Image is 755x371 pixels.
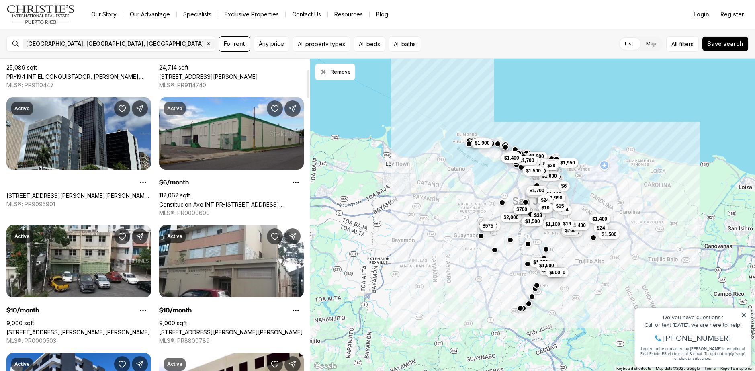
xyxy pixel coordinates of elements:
[533,259,548,266] span: $1,350
[471,138,493,148] button: $1,900
[538,195,552,205] button: $24
[534,212,542,219] span: $33
[542,160,557,167] span: $1,550
[539,262,554,269] span: $1,900
[546,268,563,277] button: $900
[542,219,563,229] button: $1,100
[529,153,544,160] span: $1,800
[159,201,304,208] a: Constitucion Ave INT PR-27, SAN JUAN PR, 00928
[516,206,527,213] span: $700
[542,267,557,274] span: $1,850
[132,228,148,244] button: Share Property
[526,186,548,195] button: $1,700
[10,49,115,65] span: I agree to be contacted by [PERSON_NAME] International Real Estate PR via text, call & email. To ...
[565,227,575,234] span: $700
[218,9,285,20] a: Exclusive Properties
[135,302,151,318] button: Property options
[679,40,694,48] span: filters
[547,162,555,169] span: $28
[671,40,677,48] span: All
[482,223,497,229] span: $1,500
[556,203,564,209] span: $15
[114,228,130,244] button: Save Property: 11 VELA ST.
[526,187,547,197] button: $1,450
[513,205,530,214] button: $700
[504,155,519,161] span: $1,400
[525,218,540,225] span: $1,500
[482,223,493,229] span: $575
[519,156,540,166] button: $1,800
[561,227,582,237] button: $1,300
[519,157,534,164] span: $1,700
[522,158,537,164] span: $1,800
[288,174,304,191] button: Property options
[561,225,579,235] button: $700
[479,221,496,231] button: $575
[159,329,303,336] a: 10 VELA ST., SAN JUAN PR, 00917
[543,189,564,199] button: $2,000
[557,205,571,215] button: $24
[522,217,543,226] button: $1,500
[602,231,616,238] span: $1,500
[167,233,182,240] p: Active
[284,228,301,244] button: Share Property
[539,171,560,181] button: $1,600
[560,219,574,229] button: $16
[558,181,569,191] button: $6
[592,216,607,222] span: $1,400
[501,153,522,163] button: $1,400
[33,38,100,46] span: [PHONE_NUMBER]
[14,233,30,240] p: Active
[541,205,549,211] span: $10
[132,100,148,117] button: Share Property
[550,269,565,276] span: $1,800
[135,174,151,191] button: Property options
[542,173,557,179] span: $1,600
[568,221,589,230] button: $1,400
[546,191,561,197] span: $2,000
[8,18,116,24] div: Do you have questions?
[536,261,557,271] button: $1,900
[500,213,522,222] button: $2,000
[6,329,150,336] a: 11 VELA ST., SAN JUAN PR, 00917
[6,5,75,24] img: logo
[315,64,355,80] button: Dismiss drawing
[293,36,350,52] button: All property types
[159,73,258,80] a: 34 CARR 20, GUAYNABO PR, 00966
[516,156,537,165] button: $1,700
[560,160,575,166] span: $1,950
[539,266,560,275] button: $1,850
[531,168,546,174] span: $2,000
[6,192,151,199] a: 252 PONCE DE LEON AVE, SAN JUAN PR, 00918
[560,207,568,213] span: $24
[702,36,749,51] button: Save search
[14,361,30,367] p: Active
[219,36,250,52] button: For rent
[593,223,608,233] button: $24
[85,9,123,20] a: Our Story
[26,41,204,47] span: [GEOGRAPHIC_DATA], [GEOGRAPHIC_DATA], [GEOGRAPHIC_DATA]
[528,166,549,176] button: $2,000
[509,153,517,159] span: $25
[167,105,182,112] p: Active
[14,105,30,112] p: Active
[286,9,327,20] button: Contact Us
[370,9,395,20] a: Blog
[254,36,289,52] button: Any price
[531,162,546,168] span: $1,500
[694,11,709,18] span: Login
[505,151,520,161] button: $25
[720,11,744,18] span: Register
[6,73,151,80] a: PR-194 INT EL CONQUISTADOR, FAJARDO PR, 00738
[618,37,640,51] label: List
[354,36,385,52] button: All beds
[549,269,560,276] span: $900
[541,197,549,203] span: $24
[557,158,578,168] button: $1,950
[114,100,130,117] button: Save Property: 252 PONCE DE LEON AVE
[530,258,551,267] button: $1,350
[716,6,749,23] button: Register
[598,230,620,239] button: $1,500
[526,152,547,161] button: $1,800
[267,228,283,244] button: Save Property: 10 VELA ST.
